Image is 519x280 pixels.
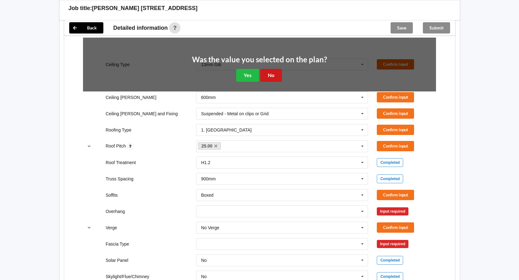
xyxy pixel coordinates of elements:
[192,55,327,65] h2: Was the value you selected on the plan?
[92,5,198,12] h3: [PERSON_NAME] [STREET_ADDRESS]
[198,142,221,150] a: 25.00
[106,111,178,116] label: Ceiling [PERSON_NAME] and Fixing
[113,25,168,31] span: Detailed information
[377,108,414,119] button: Confirm input
[377,240,408,248] div: Input required
[83,222,95,233] button: reference-toggle
[106,225,117,230] label: Verge
[377,207,408,215] div: Input required
[201,274,207,279] div: No
[201,193,214,197] div: Boxed
[106,176,133,181] label: Truss Spacing
[106,160,136,165] label: Roof Treatment
[106,143,127,148] label: Roof Pitch
[201,177,216,181] div: 900mm
[201,258,207,262] div: No
[377,158,403,167] div: Completed
[201,128,252,132] div: 1. [GEOGRAPHIC_DATA]
[377,125,414,135] button: Confirm input
[260,69,282,82] button: No
[106,209,125,214] label: Overhang
[69,5,92,12] h3: Job title:
[106,258,128,263] label: Solar Panel
[201,160,210,165] div: H1.2
[106,95,156,100] label: Ceiling [PERSON_NAME]
[201,95,216,100] div: 600mm
[83,141,95,152] button: reference-toggle
[106,241,129,246] label: Fascia Type
[106,274,149,279] label: Skylight/Flue/Chimney
[377,92,414,102] button: Confirm input
[377,174,403,183] div: Completed
[377,141,414,151] button: Confirm input
[106,193,118,198] label: Soffits
[377,256,403,265] div: Completed
[236,69,259,82] button: Yes
[377,222,414,233] button: Confirm input
[69,22,103,34] button: Back
[377,190,414,200] button: Confirm input
[201,111,269,116] div: Suspended - Metal on clips or Grid
[201,226,219,230] div: No Verge
[106,127,131,132] label: Roofing Type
